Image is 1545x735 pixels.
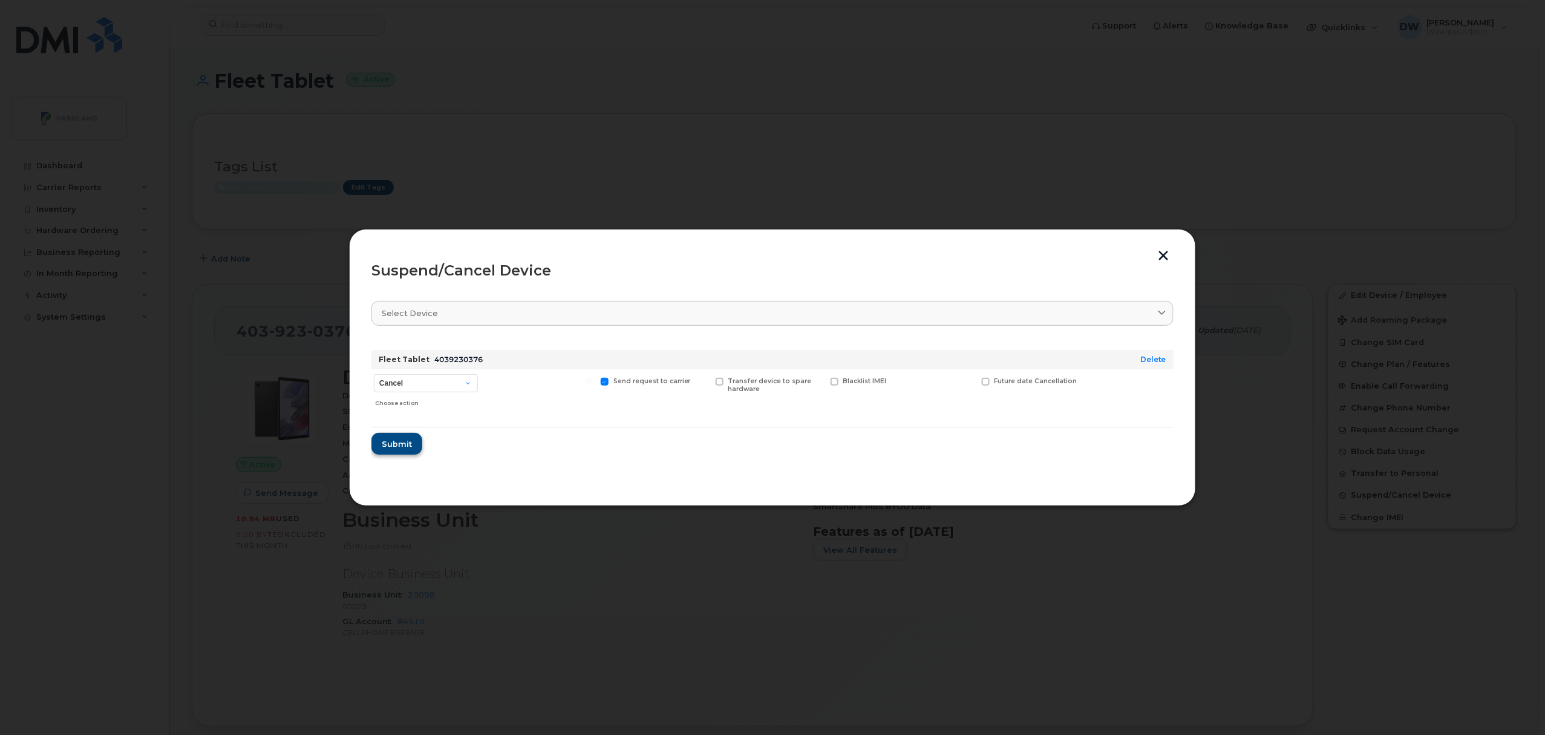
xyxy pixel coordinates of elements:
[371,433,422,455] button: Submit
[434,355,483,364] span: 4039230376
[843,377,887,385] span: Blacklist IMEI
[1140,355,1166,364] a: Delete
[613,377,691,385] span: Send request to carrier
[382,308,438,319] span: Select device
[967,378,973,384] input: Future date Cancellation
[379,355,430,364] strong: Fleet Tablet
[586,378,592,384] input: Send request to carrier
[995,377,1077,385] span: Future date Cancellation
[371,263,1174,278] div: Suspend/Cancel Device
[375,394,478,408] div: Choose action
[701,378,707,384] input: Transfer device to spare hardware
[816,378,822,384] input: Blacklist IMEI
[382,438,412,450] span: Submit
[728,377,812,393] span: Transfer device to spare hardware
[371,301,1174,326] a: Select device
